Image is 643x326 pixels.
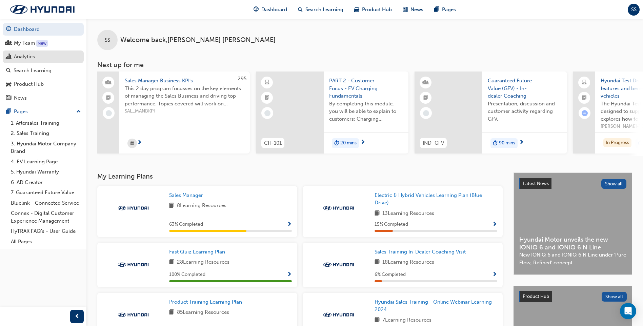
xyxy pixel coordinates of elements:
[375,271,406,279] span: 6 % Completed
[375,209,380,218] span: book-icon
[375,258,380,267] span: book-icon
[8,208,84,226] a: Connex - Digital Customer Experience Management
[298,5,303,14] span: search-icon
[382,316,431,325] span: 7 Learning Resources
[293,3,349,17] a: search-iconSearch Learning
[169,191,206,199] a: Sales Manager
[120,36,276,44] span: Welcome back , [PERSON_NAME] [PERSON_NAME]
[493,139,498,148] span: duration-icon
[169,298,245,306] a: Product Training Learning Plan
[6,109,11,115] span: pages-icon
[519,140,524,146] span: next-icon
[3,105,84,118] button: Pages
[362,6,392,14] span: Product Hub
[334,139,339,148] span: duration-icon
[8,187,84,198] a: 7. Guaranteed Future Value
[423,139,444,147] span: IND_GFV
[115,261,152,268] img: Trak
[115,205,152,211] img: Trak
[287,220,292,229] button: Show Progress
[97,172,503,180] h3: My Learning Plans
[628,4,640,16] button: SS
[14,108,28,116] div: Pages
[582,78,587,87] span: laptop-icon
[514,172,632,275] a: Latest NewsShow allHyundai Motor unveils the new IONIQ 6 and IONIQ 6 N LineNew IONIQ 6 and IONIQ ...
[382,258,434,267] span: 18 Learning Resources
[76,107,81,116] span: up-icon
[488,100,562,123] span: Presentation, discussion and customer activity regarding GFV.
[492,272,497,278] span: Show Progress
[320,205,357,211] img: Trak
[169,221,203,228] span: 63 % Completed
[125,77,244,85] span: Sales Manager Business KPI's
[75,312,80,321] span: prev-icon
[169,299,242,305] span: Product Training Learning Plan
[582,110,588,116] span: learningRecordVerb_ATTEMPT-icon
[305,6,343,14] span: Search Learning
[115,311,152,318] img: Trak
[602,292,627,302] button: Show all
[3,78,84,90] a: Product Hub
[349,3,397,17] a: car-iconProduct Hub
[169,308,174,317] span: book-icon
[8,177,84,188] a: 6. AD Creator
[14,53,35,61] div: Analytics
[403,5,408,14] span: news-icon
[97,72,250,154] a: 295Sales Manager Business KPI'sThis 2 day program focusses on the key elements of managing the Sa...
[354,5,359,14] span: car-icon
[492,220,497,229] button: Show Progress
[519,178,626,189] a: Latest NewsShow all
[488,77,562,100] span: Guaranteed Future Value (GFV) - In-dealer Coaching
[264,110,270,116] span: learningRecordVerb_NONE-icon
[3,37,84,49] a: My Team
[638,139,643,148] span: duration-icon
[169,192,203,198] span: Sales Manager
[340,139,357,147] span: 20 mins
[177,308,229,317] span: 85 Learning Resources
[106,110,112,116] span: learningRecordVerb_NONE-icon
[375,248,468,256] a: Sales Training In-Dealer Coaching Visit
[523,293,549,299] span: Product Hub
[603,138,631,147] div: In Progress
[287,270,292,279] button: Show Progress
[169,249,225,255] span: Fast Quiz Learning Plan
[14,94,27,102] div: News
[265,78,269,87] span: learningResourceType_ELEARNING-icon
[6,95,11,101] span: news-icon
[14,39,35,47] div: My Team
[3,92,84,104] a: News
[423,110,429,116] span: learningRecordVerb_NONE-icon
[620,303,636,319] div: Open Intercom Messenger
[125,85,244,108] span: This 2 day program focusses on the key elements of managing the Sales Business and driving top pe...
[264,139,282,147] span: CH-101
[360,140,365,146] span: next-icon
[375,221,408,228] span: 15 % Completed
[238,76,246,82] span: 295
[519,291,627,302] a: Product HubShow all
[442,6,456,14] span: Pages
[3,2,81,17] img: Trak
[86,61,643,69] h3: Next up for me
[261,6,287,14] span: Dashboard
[320,261,357,268] img: Trak
[8,157,84,167] a: 4. EV Learning Page
[248,3,293,17] a: guage-iconDashboard
[14,80,44,88] div: Product Hub
[169,202,174,210] span: book-icon
[6,26,11,33] span: guage-icon
[14,67,52,75] div: Search Learning
[169,271,205,279] span: 100 % Completed
[375,298,497,313] a: Hyundai Sales Training - Online Webinar Learning 2024
[8,167,84,177] a: 5. Hyundai Warranty
[8,226,84,237] a: HyTRAK FAQ's - User Guide
[423,78,428,87] span: learningResourceType_INSTRUCTOR_LED-icon
[8,198,84,208] a: Bluelink - Connected Service
[265,94,269,102] span: booktick-icon
[519,251,626,266] span: New IONIQ 6 and IONIQ 6 N Line under ‘Pure Flow, Refined’ concept.
[8,139,84,157] a: 3. Hyundai Motor Company Brand
[287,272,292,278] span: Show Progress
[169,248,228,256] a: Fast Quiz Learning Plan
[106,94,111,102] span: booktick-icon
[130,139,134,148] span: calendar-icon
